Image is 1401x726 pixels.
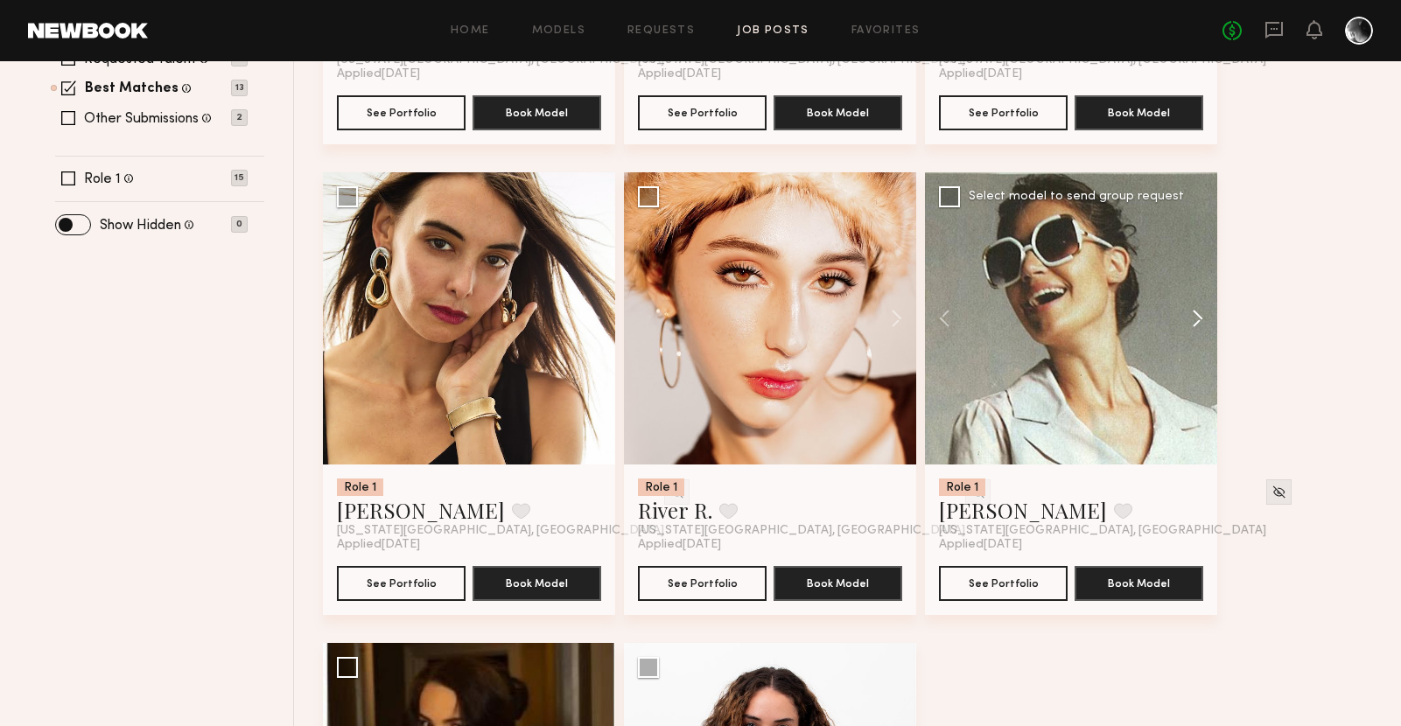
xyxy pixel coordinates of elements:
div: Applied [DATE] [939,67,1203,81]
button: Book Model [774,95,902,130]
label: Best Matches [85,82,179,96]
a: Favorites [851,25,921,37]
label: Show Hidden [100,219,181,233]
div: Role 1 [638,478,684,496]
button: Book Model [774,566,902,601]
span: [US_STATE][GEOGRAPHIC_DATA], [GEOGRAPHIC_DATA] [939,524,1266,538]
button: See Portfolio [638,95,767,130]
div: Select model to send group request [969,191,1184,203]
div: Applied [DATE] [939,538,1203,552]
button: See Portfolio [939,95,1068,130]
a: Book Model [774,575,902,590]
a: Book Model [1075,104,1203,119]
div: Applied [DATE] [638,67,902,81]
div: Applied [DATE] [337,538,601,552]
a: Home [451,25,490,37]
p: 13 [231,80,248,96]
button: Book Model [1075,95,1203,130]
div: Applied [DATE] [337,67,601,81]
div: Applied [DATE] [638,538,902,552]
a: [PERSON_NAME] [939,496,1107,524]
button: Book Model [473,95,601,130]
div: Role 1 [337,478,383,496]
a: Requests [627,25,695,37]
p: 0 [231,216,248,233]
p: 15 [231,170,248,186]
p: 2 [231,109,248,126]
a: River R. [638,496,712,524]
a: [PERSON_NAME] [337,496,505,524]
span: [US_STATE][GEOGRAPHIC_DATA], [GEOGRAPHIC_DATA] [337,524,664,538]
span: [US_STATE][GEOGRAPHIC_DATA], [GEOGRAPHIC_DATA] [638,524,965,538]
label: Role 1 [84,172,121,186]
a: Job Posts [737,25,809,37]
a: Book Model [473,575,601,590]
a: Book Model [473,104,601,119]
button: Book Model [1075,566,1203,601]
button: See Portfolio [337,566,466,601]
div: Role 1 [939,478,985,496]
img: Unhide Model [1271,485,1286,499]
button: Book Model [473,566,601,601]
button: See Portfolio [939,566,1068,601]
button: See Portfolio [337,95,466,130]
a: Book Model [774,104,902,119]
label: Other Submissions [84,112,199,126]
a: Book Model [1075,575,1203,590]
a: Models [532,25,585,37]
button: See Portfolio [638,566,767,601]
